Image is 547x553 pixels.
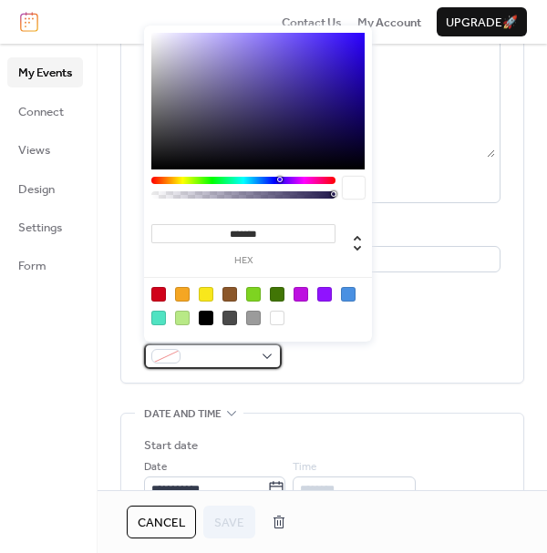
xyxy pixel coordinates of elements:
a: Connect [7,97,83,126]
div: #7ED321 [246,287,261,302]
a: Views [7,135,83,164]
span: Contact Us [282,14,342,32]
div: #F8E71C [199,287,213,302]
div: #BD10E0 [294,287,308,302]
span: Design [18,180,55,199]
span: Date [144,458,167,476]
div: #FFFFFF [270,311,284,325]
span: Views [18,141,50,159]
span: Time [293,458,316,476]
div: #417505 [270,287,284,302]
label: hex [151,256,335,266]
img: logo [20,12,38,32]
a: My Events [7,57,83,87]
div: #9B9B9B [246,311,261,325]
div: #F5A623 [175,287,190,302]
span: Upgrade 🚀 [446,14,518,32]
div: #50E3C2 [151,311,166,325]
a: My Account [357,13,421,31]
span: Settings [18,219,62,237]
button: Cancel [127,506,196,538]
div: #8B572A [222,287,237,302]
div: #4A4A4A [222,311,237,325]
div: #4A90E2 [341,287,356,302]
div: #D0021B [151,287,166,302]
span: My Events [18,64,72,82]
a: Form [7,251,83,280]
div: #000000 [199,311,213,325]
a: Settings [7,212,83,241]
div: #9013FE [317,287,332,302]
div: Start date [144,436,198,455]
a: Design [7,174,83,203]
span: Date and time [144,405,222,424]
span: Connect [18,103,64,121]
div: #B8E986 [175,311,190,325]
a: Contact Us [282,13,342,31]
button: Upgrade🚀 [437,7,527,36]
span: Form [18,257,46,275]
span: Cancel [138,514,185,532]
span: My Account [357,14,421,32]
